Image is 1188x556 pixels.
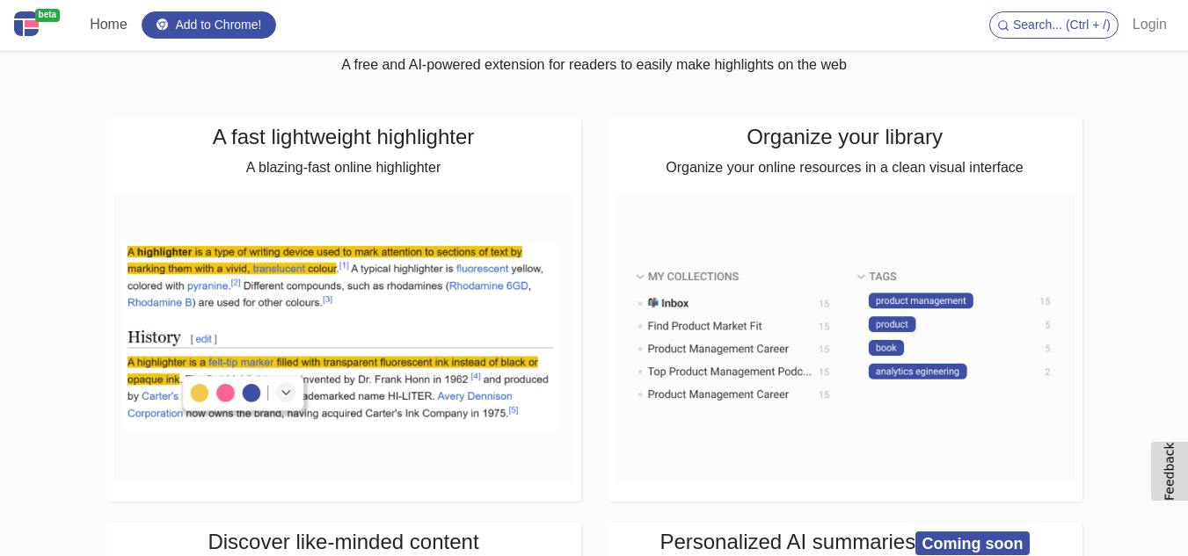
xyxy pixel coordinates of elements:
span: Search... (Ctrl + /) [1013,18,1111,32]
img: Organize your library [615,192,1075,480]
span: Coming soon [915,531,1029,555]
a: Add to Chrome! [142,11,277,39]
p: A free and AI-powered extension for readers to easily make highlights on the web [106,54,1082,76]
a: Login [1126,7,1174,42]
span: beta [35,9,61,22]
img: A fast lightweight highlighter [113,192,574,480]
h4: Discover like-minded content [113,530,574,555]
p: A blazing-fast online highlighter [113,157,574,178]
button: Search... (Ctrl + /) [989,11,1119,39]
a: beta [14,7,69,43]
h4: Organize your library [615,125,1075,150]
h4: Personalized AI summaries [615,530,1075,556]
a: Home [83,7,135,42]
span: Feedback [1162,442,1177,501]
h4: A fast lightweight highlighter [113,125,574,150]
img: Centroly [14,11,39,36]
p: Organize your online resources in a clean visual interface [615,157,1075,178]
